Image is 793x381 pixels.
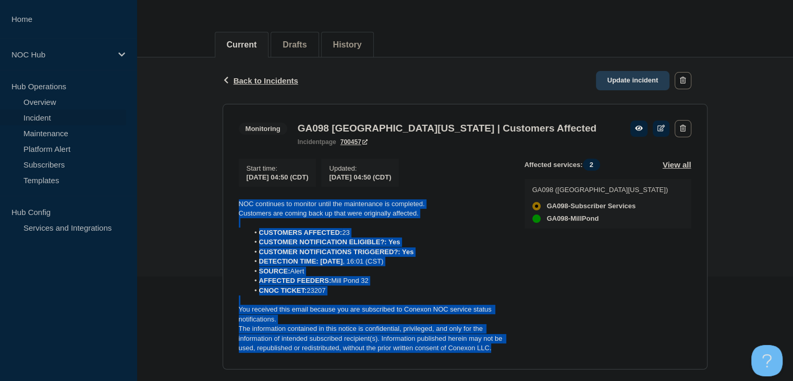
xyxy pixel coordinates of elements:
[751,345,783,376] iframe: Help Scout Beacon - Open
[283,40,307,50] button: Drafts
[596,71,670,90] a: Update incident
[532,186,668,194] p: GA098 ([GEOGRAPHIC_DATA][US_STATE])
[247,164,309,172] p: Start time :
[547,215,599,223] span: GA098-MillPond
[532,202,541,210] div: affected
[249,267,508,276] li: Alert
[239,305,508,324] p: You received this email because you are subscribed to Conexon NOC service status notifications.
[223,76,298,85] button: Back to Incidents
[247,173,309,181] span: [DATE] 04:50 (CDT)
[333,40,362,50] button: History
[329,172,391,181] div: [DATE] 04:50 (CDT)
[239,123,287,135] span: Monitoring
[239,209,508,218] p: Customers are coming back up that were originally affected.
[524,159,605,171] span: Affected services:
[239,324,508,353] p: The information contained in this notice is confidential, privileged, and only for the informatio...
[234,76,298,85] span: Back to Incidents
[547,202,636,210] span: GA098-Subscriber Services
[249,276,508,285] li: Mill Pond 32
[298,138,322,146] span: incident
[259,257,343,265] strong: DETECTION TIME: [DATE]
[532,215,541,223] div: up
[259,248,414,256] strong: CUSTOMER NOTIFICATIONS TRIGGERED?: Yes
[298,138,336,146] p: page
[249,286,508,295] li: 23207
[340,138,368,146] a: 700457
[11,50,112,59] p: NOC Hub
[259,229,343,236] strong: CUSTOMERS AFFECTED:
[259,287,307,294] strong: CNOC TICKET:
[227,40,257,50] button: Current
[259,277,332,284] strong: AFFECTED FEEDERS:
[249,257,508,266] li: , 16:01 (CST)
[583,159,600,171] span: 2
[249,228,508,237] li: 23
[329,164,391,172] p: Updated :
[663,159,691,171] button: View all
[239,199,508,209] p: NOC continues to monitor until the maintenance is completed.
[259,267,290,275] strong: SOURCE:
[259,238,400,246] strong: CUSTOMER NOTIFICATION ELIGIBLE?: Yes
[298,123,596,134] h3: GA098 [GEOGRAPHIC_DATA][US_STATE] | Customers Affected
